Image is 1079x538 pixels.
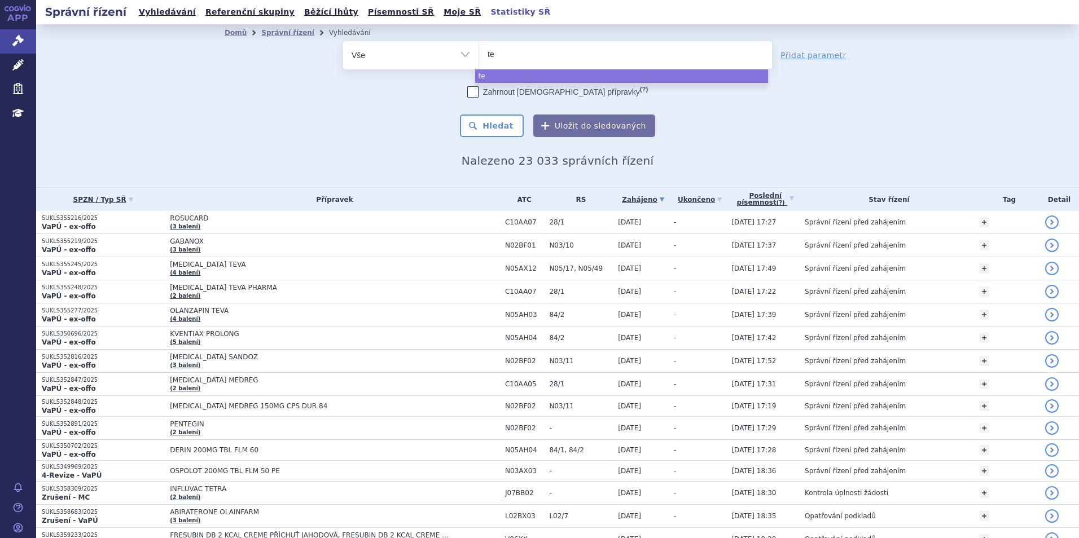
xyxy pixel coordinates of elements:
[170,494,200,500] a: (2 balení)
[731,334,776,342] span: [DATE] 17:42
[42,451,96,458] strong: VaPÚ - ex-offo
[42,385,96,393] strong: VaPÚ - ex-offo
[618,446,641,454] span: [DATE]
[549,241,612,249] span: N03/10
[1045,308,1059,321] a: detail
[135,5,199,20] a: Vyhledávání
[170,485,452,493] span: INFLUVAC TETRA
[674,264,676,272] span: -
[42,261,164,268] p: SUKLS355245/2025
[979,356,989,366] a: +
[505,218,543,226] span: C10AA07
[467,86,648,98] label: Zahrnout [DEMOGRAPHIC_DATA] přípravky
[42,246,96,254] strong: VaPÚ - ex-offo
[505,311,543,319] span: N05AH03
[618,512,641,520] span: [DATE]
[549,218,612,226] span: 28/1
[973,188,1039,211] th: Tag
[618,334,641,342] span: [DATE]
[1045,331,1059,345] a: detail
[1045,354,1059,368] a: detail
[805,467,906,475] span: Správní řízení před zahájením
[42,361,96,369] strong: VaPÚ - ex-offo
[549,489,612,497] span: -
[674,446,676,454] span: -
[42,485,164,493] p: SUKLS358309/2025
[505,424,543,432] span: N02BF02
[674,512,676,520] span: -
[731,311,776,319] span: [DATE] 17:39
[805,512,876,520] span: Opatřování podkladů
[618,402,641,410] span: [DATE]
[549,424,612,432] span: -
[170,353,452,361] span: [MEDICAL_DATA] SANDOZ
[979,333,989,343] a: +
[640,86,648,93] abbr: (?)
[618,357,641,365] span: [DATE]
[805,288,906,296] span: Správní řízení před zahájením
[805,264,906,272] span: Správní řízení před zahájením
[505,446,543,454] span: N05AH04
[170,376,452,384] span: [MEDICAL_DATA] MEDREG
[261,29,314,37] a: Správní řízení
[440,5,484,20] a: Moje SŘ
[505,489,543,497] span: J07BB02
[731,467,776,475] span: [DATE] 18:36
[805,424,906,432] span: Správní řízení před zahájením
[170,270,200,276] a: (4 balení)
[170,508,452,516] span: ABIRATERONE OLAINFARM
[549,334,612,342] span: 84/2
[1045,215,1059,229] a: detail
[979,401,989,411] a: +
[549,288,612,296] span: 28/1
[674,334,676,342] span: -
[731,402,776,410] span: [DATE] 17:19
[170,362,200,368] a: (3 balení)
[731,512,776,520] span: [DATE] 18:35
[170,517,200,523] a: (3 balení)
[805,311,906,319] span: Správní řízení před zahájením
[1039,188,1079,211] th: Detail
[731,424,776,432] span: [DATE] 17:29
[505,288,543,296] span: C10AA07
[731,357,776,365] span: [DATE] 17:52
[42,429,96,436] strong: VaPÚ - ex-offo
[979,511,989,521] a: +
[618,424,641,432] span: [DATE]
[475,69,768,83] li: te
[674,489,676,497] span: -
[549,512,612,520] span: L02/7
[979,240,989,250] a: +
[462,154,653,167] span: Nalezeno 23 033 správních řízení
[170,307,452,315] span: OLANZAPIN TEVA
[170,214,452,222] span: ROSUCARD
[1045,464,1059,478] a: detail
[731,264,776,272] span: [DATE] 17:49
[805,357,906,365] span: Správní řízení před zahájením
[618,489,641,497] span: [DATE]
[42,237,164,245] p: SUKLS355219/2025
[1045,509,1059,523] a: detail
[1045,421,1059,435] a: detail
[533,114,655,137] button: Uložit do sledovaných
[805,380,906,388] span: Správní řízení před zahájením
[549,380,612,388] span: 28/1
[979,379,989,389] a: +
[170,223,200,230] a: (3 balení)
[170,261,452,268] span: [MEDICAL_DATA] TEVA
[618,218,641,226] span: [DATE]
[979,286,989,297] a: +
[42,407,96,414] strong: VaPÚ - ex-offo
[731,489,776,497] span: [DATE] 18:30
[979,488,989,498] a: +
[979,423,989,433] a: +
[805,218,906,226] span: Správní řízení před zahájením
[505,380,543,388] span: C10AA05
[805,241,906,249] span: Správní řízení před zahájením
[674,402,676,410] span: -
[674,288,676,296] span: -
[618,264,641,272] span: [DATE]
[1045,285,1059,298] a: detail
[979,217,989,227] a: +
[731,446,776,454] span: [DATE] 17:28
